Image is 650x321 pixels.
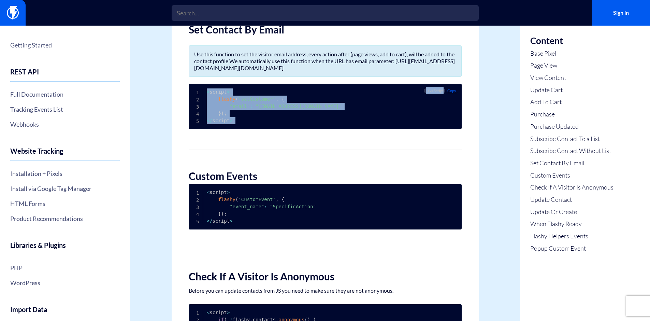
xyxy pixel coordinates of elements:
a: Purchase Updated [530,122,613,131]
a: Base Pixel [530,49,613,58]
span: < [207,118,210,123]
span: 'CustomEvent' [238,197,276,202]
span: ; [224,211,227,217]
span: ; [224,111,227,116]
h2: Check If A Visitor Is Anonymous [189,271,462,282]
span: > [227,89,230,95]
span: ( [235,197,238,202]
code: script script [207,190,316,224]
span: : [250,103,252,109]
a: Getting Started [10,39,120,51]
a: View Content [530,73,613,82]
a: Install via Google Tag Manager [10,183,120,194]
span: ) [221,211,224,217]
h4: Libraries & Plugins [10,241,120,255]
span: > [227,190,230,195]
input: Search... [172,5,479,21]
span: / [210,218,212,224]
span: > [230,118,232,123]
a: Check If A Visitor Is Anonymous [530,183,613,192]
span: } [218,211,221,217]
a: When Flashy Ready [530,220,613,228]
p: Before you can update contacts from JS you need to make sure they are not anonymous. [189,287,462,294]
h3: Content [530,36,613,46]
a: Purchase [530,110,613,119]
a: PHP [10,262,120,274]
span: flashy [218,96,235,102]
a: HTML Forms [10,198,120,209]
a: Webhooks [10,118,120,130]
a: Update Contact [530,195,613,204]
a: Page View [530,61,613,70]
a: Installation + Pixels [10,168,120,179]
span: 'setCustomer' [238,96,276,102]
span: "event_name" [230,204,264,209]
a: Tracking Events List [10,103,120,115]
button: Copy [445,88,458,93]
span: : [264,204,267,209]
span: > [227,310,230,315]
span: , [276,96,278,102]
span: ( [235,96,238,102]
span: } [218,111,221,116]
span: < [207,310,210,315]
code: script script [207,89,342,123]
span: { [281,96,284,102]
h4: Import Data [10,306,120,319]
a: Full Documentation [10,88,120,100]
h4: Website Tracking [10,147,120,161]
span: / [210,118,212,123]
a: Update Or Create [530,208,613,217]
a: Flashy Helpers Events [530,232,613,241]
a: Custom Events [530,171,613,180]
span: , [276,197,278,202]
span: < [207,218,210,224]
a: Update Cart [530,86,613,95]
span: < [207,89,210,95]
h2: Set Contact By Email [189,24,462,35]
span: Copy [447,88,456,93]
a: WordPress [10,277,120,289]
h4: REST API [10,68,120,82]
a: Popup Custom Event [530,244,613,253]
a: Add To Cart [530,98,613,107]
a: Product Recommendations [10,213,120,224]
h2: Custom Events [189,170,462,182]
span: "SpecificAction" [270,204,316,209]
span: ) [221,111,224,116]
span: JavaScript [424,88,445,93]
span: > [230,218,232,224]
a: Subscribe Contact To a List [530,135,613,143]
span: flashy [218,197,235,202]
a: Set Contact By Email [530,159,613,168]
a: Subscribe Contact Without List [530,146,613,155]
p: Use this function to set the visitor email address, every action after (page views, add to cart),... [194,51,456,71]
span: "[EMAIL_ADDRESS][DOMAIN_NAME]" [256,103,342,109]
span: < [207,190,210,195]
span: "email" [230,103,250,109]
span: { [281,197,284,202]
